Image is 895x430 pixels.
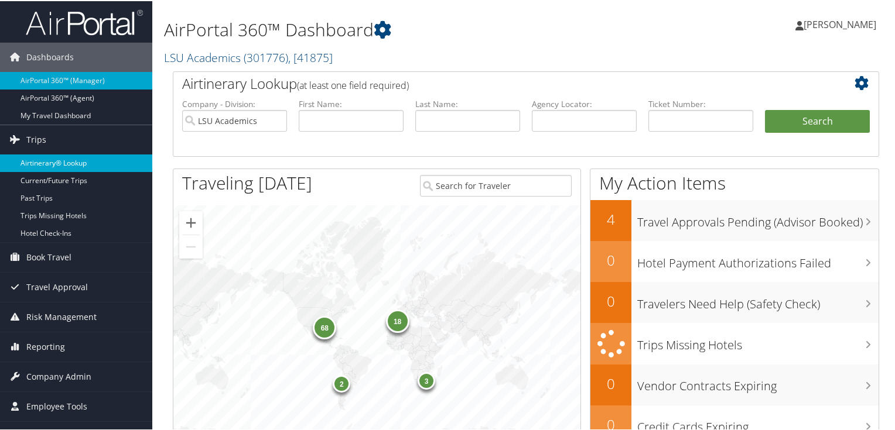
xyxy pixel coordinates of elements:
[637,371,879,393] h3: Vendor Contracts Expiring
[179,234,203,257] button: Zoom out
[590,208,631,228] h2: 4
[590,199,879,240] a: 4Travel Approvals Pending (Advisor Booked)
[26,391,87,420] span: Employee Tools
[385,308,409,332] div: 18
[590,363,879,404] a: 0Vendor Contracts Expiring
[590,281,879,322] a: 0Travelers Need Help (Safety Check)
[313,315,336,338] div: 68
[26,242,71,271] span: Book Travel
[590,170,879,194] h1: My Action Items
[26,124,46,153] span: Trips
[26,331,65,360] span: Reporting
[418,370,435,388] div: 3
[420,174,572,195] input: Search for Traveler
[637,289,879,311] h3: Travelers Need Help (Safety Check)
[244,49,288,64] span: ( 301776 )
[182,73,811,92] h2: Airtinerary Lookup
[648,97,753,109] label: Ticket Number:
[26,361,91,390] span: Company Admin
[590,240,879,281] a: 0Hotel Payment Authorizations Failed
[795,6,888,41] a: [PERSON_NAME]
[333,374,350,391] div: 2
[804,17,876,30] span: [PERSON_NAME]
[182,170,312,194] h1: Traveling [DATE]
[532,97,637,109] label: Agency Locator:
[590,373,631,393] h2: 0
[26,8,143,35] img: airportal-logo.png
[297,78,409,91] span: (at least one field required)
[288,49,333,64] span: , [ 41875 ]
[26,42,74,71] span: Dashboards
[26,301,97,331] span: Risk Management
[164,49,333,64] a: LSU Academics
[164,16,647,41] h1: AirPortal 360™ Dashboard
[415,97,520,109] label: Last Name:
[637,248,879,270] h3: Hotel Payment Authorizations Failed
[637,330,879,352] h3: Trips Missing Hotels
[590,322,879,363] a: Trips Missing Hotels
[590,290,631,310] h2: 0
[179,210,203,233] button: Zoom in
[765,109,870,132] button: Search
[182,97,287,109] label: Company - Division:
[637,207,879,229] h3: Travel Approvals Pending (Advisor Booked)
[26,271,88,301] span: Travel Approval
[590,249,631,269] h2: 0
[299,97,404,109] label: First Name:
